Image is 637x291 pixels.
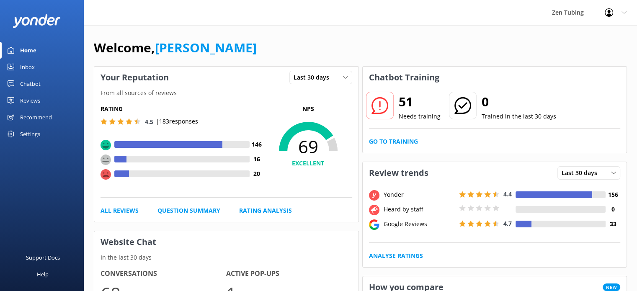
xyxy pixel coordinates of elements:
[226,268,352,279] h4: Active Pop-ups
[363,162,435,184] h3: Review trends
[250,155,264,164] h4: 16
[250,140,264,149] h4: 146
[155,39,257,56] a: [PERSON_NAME]
[363,67,446,88] h3: Chatbot Training
[94,231,358,253] h3: Website Chat
[145,118,153,126] span: 4.5
[13,14,61,28] img: yonder-white-logo.png
[239,206,292,215] a: Rating Analysis
[399,112,441,121] p: Needs training
[20,75,41,92] div: Chatbot
[399,92,441,112] h2: 51
[157,206,220,215] a: Question Summary
[382,190,457,199] div: Yonder
[20,126,40,142] div: Settings
[101,104,264,113] h5: Rating
[482,92,556,112] h2: 0
[26,249,60,266] div: Support Docs
[482,112,556,121] p: Trained in the last 30 days
[20,92,40,109] div: Reviews
[606,190,620,199] h4: 156
[94,88,358,98] p: From all sources of reviews
[250,169,264,178] h4: 20
[37,266,49,283] div: Help
[20,42,36,59] div: Home
[101,206,139,215] a: All Reviews
[94,38,257,58] h1: Welcome,
[369,137,418,146] a: Go to Training
[20,59,35,75] div: Inbox
[101,268,226,279] h4: Conversations
[562,168,602,178] span: Last 30 days
[264,159,352,168] h4: EXCELLENT
[382,205,457,214] div: Heard by staff
[382,219,457,229] div: Google Reviews
[264,136,352,157] span: 69
[369,251,423,260] a: Analyse Ratings
[294,73,334,82] span: Last 30 days
[264,104,352,113] p: NPS
[94,67,175,88] h3: Your Reputation
[606,219,620,229] h4: 33
[606,205,620,214] h4: 0
[156,117,198,126] p: | 183 responses
[20,109,52,126] div: Recommend
[603,283,620,291] span: New
[94,253,358,262] p: In the last 30 days
[503,219,512,227] span: 4.7
[503,190,512,198] span: 4.4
